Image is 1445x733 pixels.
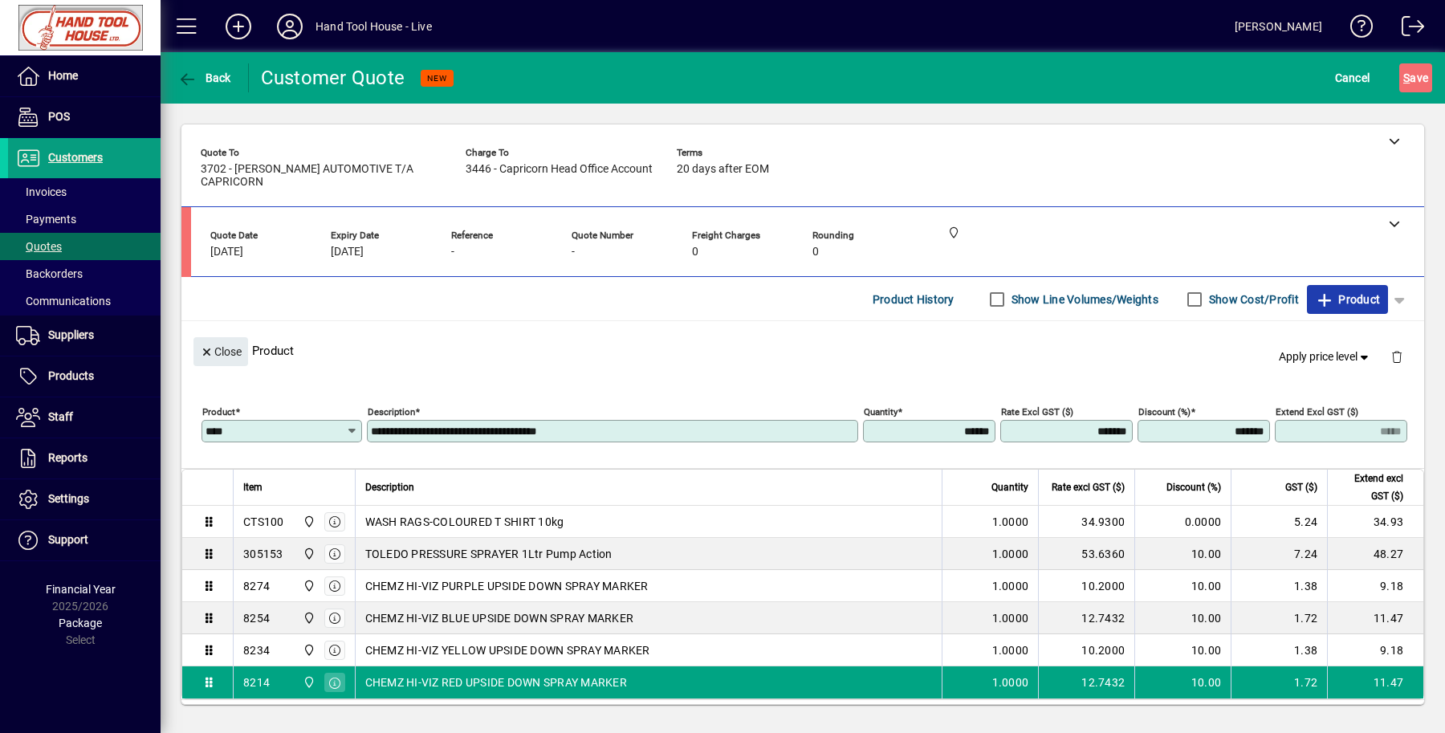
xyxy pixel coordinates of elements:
span: Package [59,617,102,629]
td: 11.47 [1327,602,1423,634]
td: 9.18 [1327,634,1423,666]
td: 9.18 [1327,570,1423,602]
mat-label: Quantity [864,406,898,417]
a: Quotes [8,233,161,260]
a: Suppliers [8,316,161,356]
td: 5.24 [1231,506,1327,538]
a: Reports [8,438,161,478]
td: 7.24 [1231,538,1327,570]
span: Backorders [16,267,83,280]
span: 1.0000 [992,642,1029,658]
div: Customer Quote [261,65,405,91]
a: Communications [8,287,161,315]
span: POS [48,110,70,123]
span: Discount (%) [1166,478,1221,496]
span: CHEMZ HI-VIZ BLUE UPSIDE DOWN SPRAY MARKER [365,610,634,626]
span: Back [177,71,231,84]
a: POS [8,97,161,137]
td: 48.27 [1327,538,1423,570]
span: 1.0000 [992,514,1029,530]
a: Knowledge Base [1338,3,1374,55]
span: Rate excl GST ($) [1052,478,1125,496]
div: [PERSON_NAME] [1235,14,1322,39]
span: Products [48,369,94,382]
td: 10.00 [1134,666,1231,698]
a: Products [8,356,161,397]
button: Product [1307,285,1388,314]
span: Invoices [16,185,67,198]
button: Close [193,337,248,366]
span: 1.0000 [992,674,1029,690]
button: Save [1399,63,1432,92]
td: 1.38 [1231,570,1327,602]
div: Product [181,321,1424,380]
span: CHEMZ HI-VIZ RED UPSIDE DOWN SPRAY MARKER [365,674,627,690]
div: 12.7432 [1048,674,1125,690]
button: Add [213,12,264,41]
span: Cancel [1335,65,1370,91]
button: Cancel [1331,63,1374,92]
span: Product History [873,287,955,312]
span: 3446 - Capricorn Head Office Account [466,163,653,176]
div: 8254 [243,610,270,626]
span: Settings [48,492,89,505]
div: 34.9300 [1048,514,1125,530]
span: Financial Year [46,583,116,596]
a: Staff [8,397,161,438]
a: Settings [8,479,161,519]
span: Description [365,478,414,496]
div: 305153 [243,546,283,562]
label: Show Line Volumes/Weights [1008,291,1158,307]
mat-label: Discount (%) [1138,406,1191,417]
mat-label: Extend excl GST ($) [1276,406,1358,417]
td: 10.00 [1134,602,1231,634]
span: Support [48,533,88,546]
span: WASH RAGS-COLOURED T SHIRT 10kg [365,514,564,530]
span: - [572,246,575,259]
td: 0.0000 [1134,506,1231,538]
span: S [1403,71,1410,84]
span: CHEMZ HI-VIZ PURPLE UPSIDE DOWN SPRAY MARKER [365,578,649,594]
div: 53.6360 [1048,546,1125,562]
button: Delete [1378,337,1416,376]
span: GST ($) [1285,478,1317,496]
span: 1.0000 [992,610,1029,626]
div: 12.7432 [1048,610,1125,626]
span: 0 [812,246,819,259]
app-page-header-button: Delete [1378,349,1416,364]
span: Extend excl GST ($) [1337,470,1403,505]
span: Customers [48,151,103,164]
span: 0 [692,246,698,259]
span: Close [200,339,242,365]
span: CHEMZ HI-VIZ YELLOW UPSIDE DOWN SPRAY MARKER [365,642,650,658]
div: 10.2000 [1048,578,1125,594]
div: 8214 [243,674,270,690]
a: Home [8,56,161,96]
span: Reports [48,451,88,464]
span: Communications [16,295,111,307]
span: - [451,246,454,259]
span: 3702 - [PERSON_NAME] AUTOMOTIVE T/A CAPRICORN [201,163,442,189]
div: 10.2000 [1048,642,1125,658]
span: ave [1403,65,1428,91]
span: 20 days after EOM [677,163,769,176]
div: 8274 [243,578,270,594]
td: 10.00 [1134,570,1231,602]
td: 10.00 [1134,538,1231,570]
div: 8234 [243,642,270,658]
a: Invoices [8,178,161,206]
span: Home [48,69,78,82]
button: Apply price level [1272,343,1378,372]
span: Apply price level [1279,348,1372,365]
span: [DATE] [210,246,243,259]
span: Item [243,478,263,496]
app-page-header-button: Close [189,344,252,358]
button: Back [173,63,235,92]
a: Logout [1390,3,1425,55]
span: 1.0000 [992,578,1029,594]
td: 1.72 [1231,602,1327,634]
div: Hand Tool House - Live [315,14,432,39]
span: 1.0000 [992,546,1029,562]
div: CTS100 [243,514,284,530]
span: TOLEDO PRESSURE SPRAYER 1Ltr Pump Action [365,546,613,562]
